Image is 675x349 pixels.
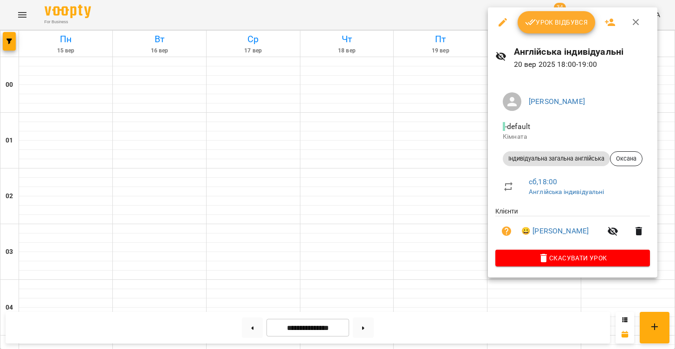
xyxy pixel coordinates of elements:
[518,11,596,33] button: Урок відбувся
[529,177,557,186] a: сб , 18:00
[514,45,650,59] h6: Англійська індивідуальні
[495,207,650,250] ul: Клієнти
[503,155,610,163] span: Індивідуальна загальна англійська
[529,97,585,106] a: [PERSON_NAME]
[529,188,604,195] a: Англійська індивідуальні
[610,155,642,163] span: Оксана
[495,250,650,266] button: Скасувати Урок
[521,226,589,237] a: 😀 [PERSON_NAME]
[514,59,650,70] p: 20 вер 2025 18:00 - 19:00
[503,122,532,131] span: - default
[525,17,588,28] span: Урок відбувся
[610,151,643,166] div: Оксана
[503,132,643,142] p: Кімната
[503,252,643,264] span: Скасувати Урок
